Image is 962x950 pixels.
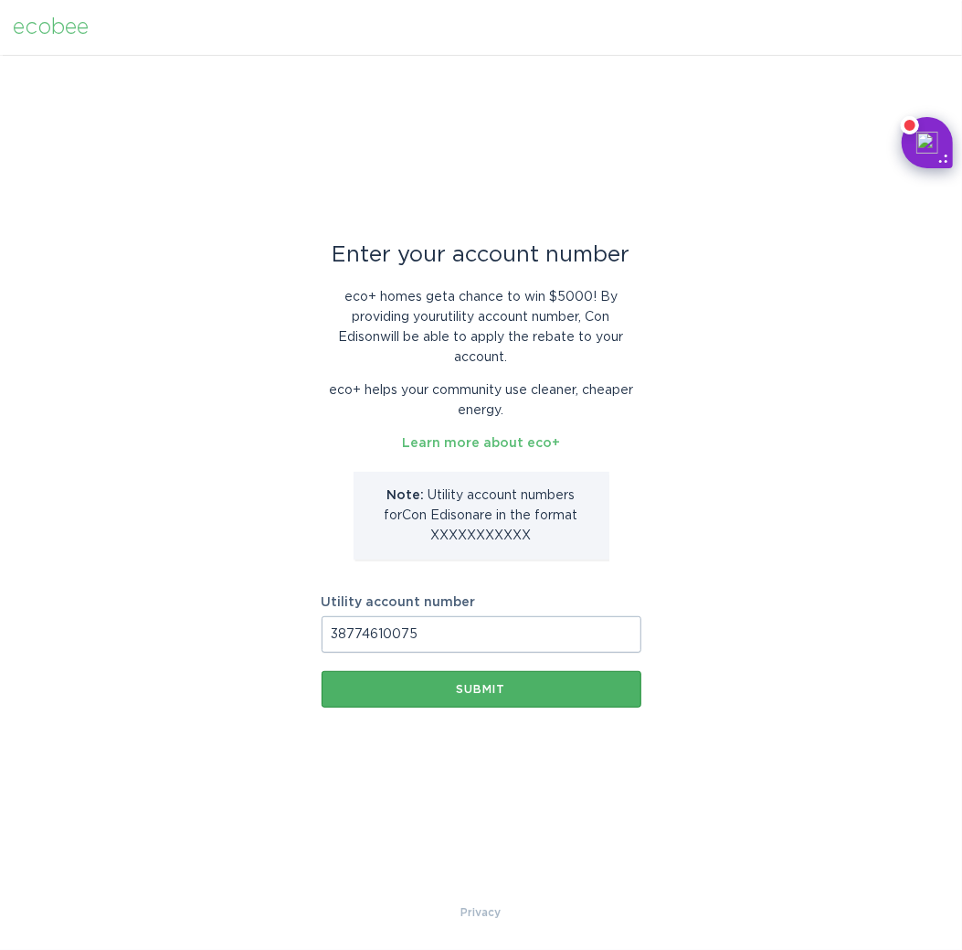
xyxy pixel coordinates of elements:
[322,287,641,368] p: eco+ homes get a chance to win $5000 ! By providing your utility account number , Con Edison will...
[14,17,90,37] div: ecobee
[322,596,641,609] label: Utility account number
[322,245,641,265] div: Enter your account number
[461,902,502,923] a: Privacy Policy & Terms of Use
[367,486,596,546] p: Utility account number s for Con Edison are in the format XXXXXXXXXXX
[322,380,641,421] p: eco+ helps your community use cleaner, cheaper energy.
[322,671,641,708] button: Submit
[402,437,560,450] a: Learn more about eco+
[331,684,632,695] div: Submit
[387,489,425,502] strong: Note:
